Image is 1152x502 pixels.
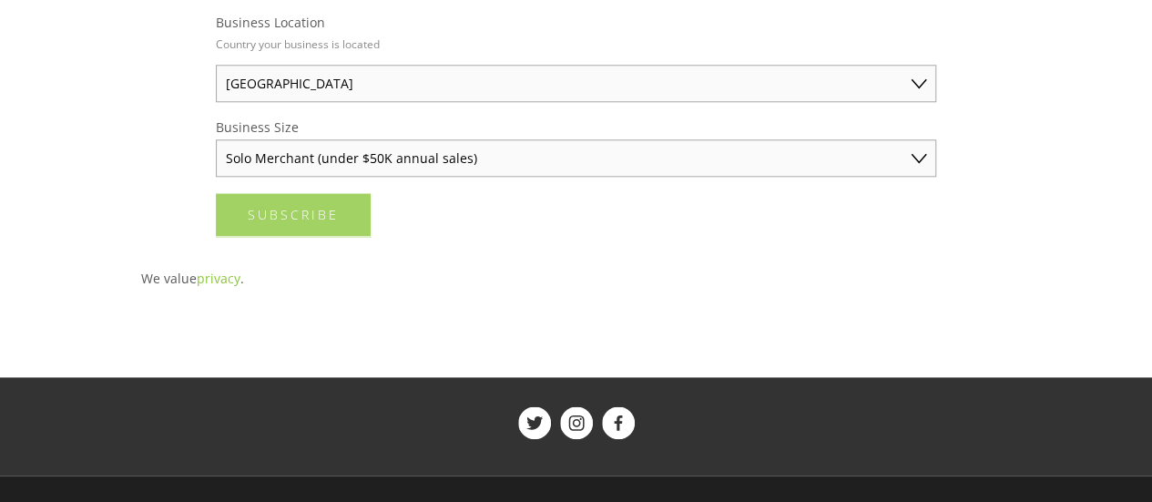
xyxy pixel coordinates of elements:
[518,406,551,439] a: ShelfTrend
[602,406,635,439] a: ShelfTrend
[216,65,936,102] select: Business Location
[216,31,380,57] p: Country your business is located
[197,270,240,287] a: privacy
[216,139,936,177] select: Business Size
[560,406,593,439] a: ShelfTrend
[216,193,371,236] button: SubscribeSubscribe
[216,118,299,136] span: Business Size
[141,267,1012,290] p: We value .
[248,206,339,223] span: Subscribe
[216,14,325,31] span: Business Location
